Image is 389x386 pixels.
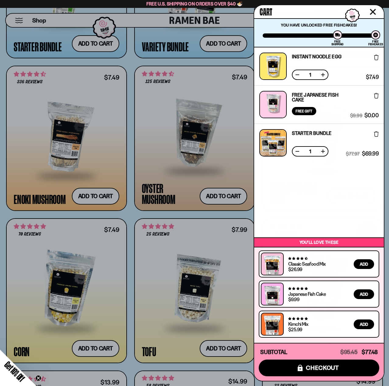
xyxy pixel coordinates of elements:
[288,261,326,267] a: Classic Seafood Mix
[288,267,302,272] div: $26.99
[288,321,308,327] a: Kimchi Mix
[292,92,350,102] a: Free Japanese Fish Cake
[360,322,368,326] span: Add
[364,113,379,118] span: $0.00
[360,262,368,266] span: Add
[263,22,375,27] p: You have unlocked Free Fishcakes!
[259,360,379,376] button: checkout
[354,289,374,299] button: Add
[346,151,359,157] span: $77.97
[288,257,307,260] span: 4.68 stars
[288,327,302,332] div: $25.99
[288,287,307,291] span: 4.76 stars
[288,317,307,321] span: 4.76 stars
[340,349,358,356] span: $95.45
[292,131,331,136] a: Starter Bundle
[292,54,342,59] a: Instant Noodle Egg
[354,319,374,329] button: Add
[305,72,315,77] span: 1
[288,291,326,297] a: Japanese Fish Cake
[288,297,299,302] div: $9.99
[256,240,382,245] p: You’ll love these
[350,113,362,118] span: $9.99
[368,7,377,16] button: Close cart
[362,151,379,157] span: $69.99
[146,1,243,7] span: Free U.S. Shipping on Orders over $40 🍜
[362,349,378,356] span: $77.48
[306,364,339,371] span: checkout
[331,40,343,46] div: Free Shipping
[260,349,287,355] h4: Subtotal
[354,259,374,269] button: Add
[35,375,41,381] button: Close teaser
[260,5,272,17] span: Cart
[360,292,368,296] span: Add
[3,360,26,383] span: Get 10% Off
[368,40,383,46] div: Free Fishcakes
[305,149,315,154] span: 1
[366,74,379,80] span: $7.49
[292,107,316,115] div: Free Gift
